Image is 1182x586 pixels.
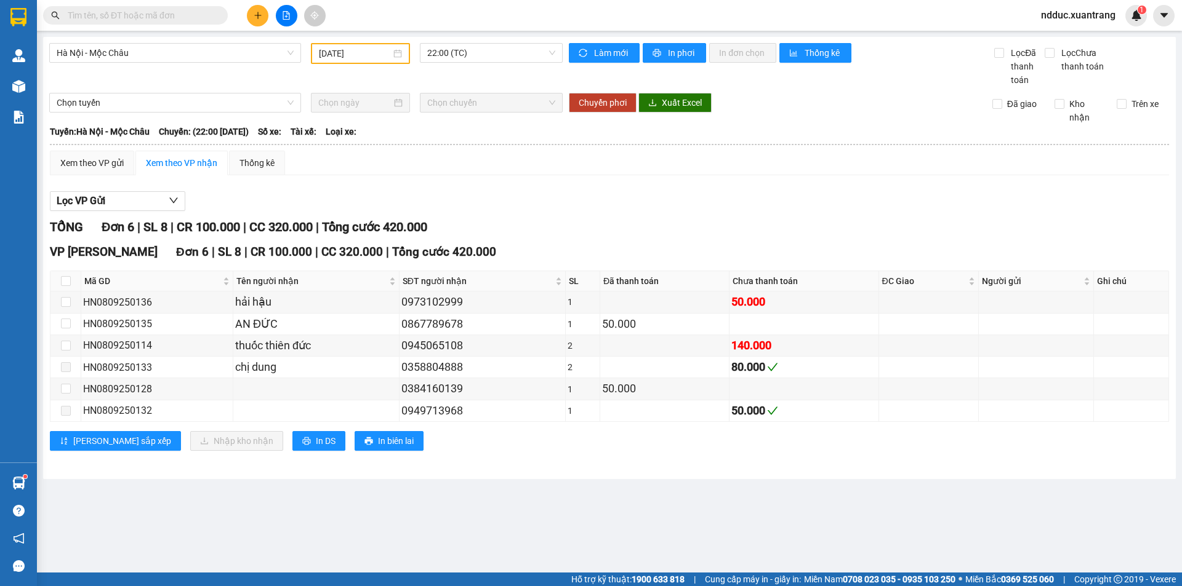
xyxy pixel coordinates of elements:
td: 0949713968 [400,400,566,422]
td: 0945065108 [400,335,566,357]
th: Chưa thanh toán [730,271,879,291]
span: SL 8 [143,220,167,234]
span: | [316,220,319,234]
span: Lọc Đã thanh toán [1006,46,1044,87]
span: sort-ascending [60,437,68,446]
span: Thống kê [805,46,842,60]
span: | [171,220,174,234]
button: printerIn DS [292,431,345,451]
span: CR 100.000 [251,245,312,259]
span: aim [310,11,319,20]
span: Đơn 6 [102,220,134,234]
div: HN0809250132 [83,403,231,418]
span: plus [254,11,262,20]
div: Thống kê [239,156,275,170]
span: | [244,245,247,259]
strong: 1900 633 818 [632,574,685,584]
div: AN ĐỨC [235,315,397,333]
span: In DS [316,434,336,448]
span: Tài xế: [291,125,316,138]
span: | [694,572,696,586]
b: Tuyến: Hà Nội - Mộc Châu [50,127,150,137]
span: Trên xe [1127,97,1164,111]
span: SL 8 [218,245,241,259]
td: HN0809250128 [81,378,233,400]
div: 50.000 [731,402,877,419]
td: 0384160139 [400,378,566,400]
button: Lọc VP Gửi [50,191,185,211]
td: chị dung [233,357,400,378]
span: Chọn chuyến [427,93,555,112]
td: HN0809250136 [81,291,233,313]
div: 1 [568,317,598,331]
img: warehouse-icon [12,80,25,93]
span: Loại xe: [326,125,356,138]
span: ⚪️ [959,577,962,582]
span: Chọn tuyến [57,93,294,112]
input: Chọn ngày [318,96,392,109]
span: Tên người nhận [236,274,387,288]
td: thuốc thiên đức [233,335,400,357]
div: 0867789678 [401,315,563,333]
div: HN0809250128 [83,381,231,397]
button: bar-chartThống kê [779,43,851,63]
button: file-add [276,5,297,26]
span: search [51,11,60,20]
div: 2 [568,339,598,352]
span: Miền Bắc [965,572,1054,586]
span: Tổng cước 420.000 [322,220,427,234]
span: question-circle [13,505,25,517]
div: 0945065108 [401,337,563,354]
span: | [1063,572,1065,586]
div: 50.000 [602,315,727,333]
div: 0358804888 [401,358,563,376]
div: HN0809250136 [83,295,231,310]
div: hải hậu [235,293,397,311]
span: SĐT người nhận [403,274,553,288]
span: CC 320.000 [321,245,383,259]
strong: 0708 023 035 - 0935 103 250 [843,574,955,584]
span: In biên lai [378,434,414,448]
div: chị dung [235,358,397,376]
img: logo-vxr [10,8,26,26]
span: check [767,362,778,373]
div: HN0809250114 [83,338,231,353]
span: Hỗ trợ kỹ thuật: [571,572,685,586]
span: copyright [1114,575,1122,584]
span: Đơn 6 [176,245,209,259]
div: 1 [568,404,598,418]
span: Mã GD [84,274,220,288]
div: 50.000 [602,380,727,397]
img: icon-new-feature [1131,10,1142,21]
span: bar-chart [789,49,800,58]
img: warehouse-icon [12,49,25,62]
div: 80.000 [731,358,877,376]
div: 140.000 [731,337,877,354]
div: 0973102999 [401,293,563,311]
td: HN0809250135 [81,314,233,335]
sup: 1 [23,475,27,478]
th: SL [566,271,600,291]
span: Miền Nam [804,572,955,586]
span: Tổng cước 420.000 [392,245,496,259]
button: downloadNhập kho nhận [190,431,283,451]
span: Đã giao [1002,97,1042,111]
span: | [243,220,246,234]
span: Làm mới [594,46,630,60]
div: HN0809250133 [83,360,231,375]
th: Đã thanh toán [600,271,730,291]
strong: 0369 525 060 [1001,574,1054,584]
td: HN0809250114 [81,335,233,357]
div: thuốc thiên đức [235,337,397,354]
button: printerIn phơi [643,43,706,63]
span: printer [653,49,663,58]
span: ĐC Giao [882,274,966,288]
button: plus [247,5,268,26]
button: aim [304,5,326,26]
div: Xem theo VP nhận [146,156,217,170]
span: | [212,245,215,259]
span: Chuyến: (22:00 [DATE]) [159,125,249,138]
img: solution-icon [12,111,25,124]
span: CR 100.000 [177,220,240,234]
td: 0358804888 [400,357,566,378]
